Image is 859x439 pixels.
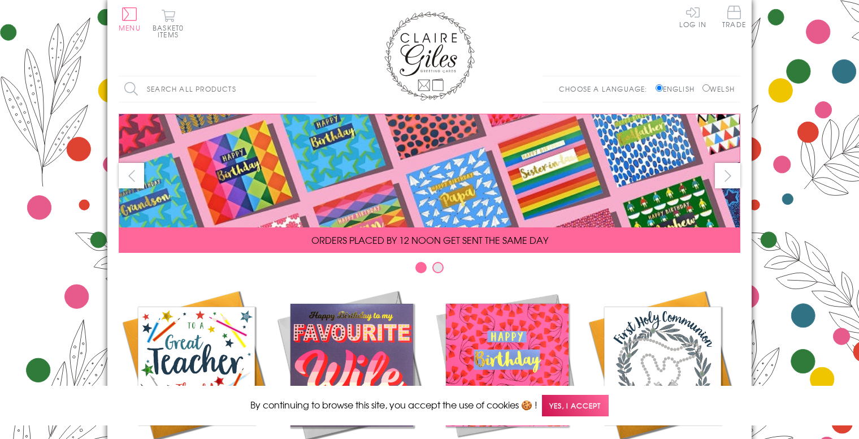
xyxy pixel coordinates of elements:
input: Search all products [119,76,316,102]
label: English [656,84,700,94]
span: Menu [119,23,141,33]
input: English [656,84,663,92]
button: Basket0 items [153,9,184,38]
span: Yes, I accept [542,395,609,417]
button: Carousel Page 1 (Current Slide) [415,262,427,273]
a: Log In [679,6,706,28]
span: 0 items [158,23,184,40]
button: Menu [119,7,141,31]
img: Claire Giles Greetings Cards [384,11,475,101]
input: Welsh [702,84,710,92]
input: Search [305,76,316,102]
div: Carousel Pagination [119,261,740,279]
span: ORDERS PLACED BY 12 NOON GET SENT THE SAME DAY [311,233,548,247]
button: next [715,163,740,188]
button: Carousel Page 2 [432,262,444,273]
button: prev [119,163,144,188]
p: Choose a language: [559,84,653,94]
span: Trade [722,6,746,28]
a: Trade [722,6,746,30]
label: Welsh [702,84,735,94]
